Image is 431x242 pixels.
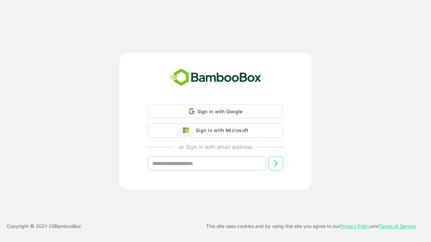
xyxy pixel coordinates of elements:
p: Copyright © 2021- 25 BambooBox [7,222,81,230]
span: Sign in with Google [197,109,243,114]
div: Sign in with Microsoft [192,126,248,135]
a: Terms of Service [379,223,416,229]
div: Sign in with Google [148,105,283,118]
p: This site uses cookies and by using this site you agree to our and [206,222,416,230]
img: google [183,127,192,133]
a: Privacy Policy [340,223,371,229]
img: bamboobox [166,67,265,89]
p: or Sign in with email address [179,143,252,151]
button: Sign in with Microsoft [148,123,283,137]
